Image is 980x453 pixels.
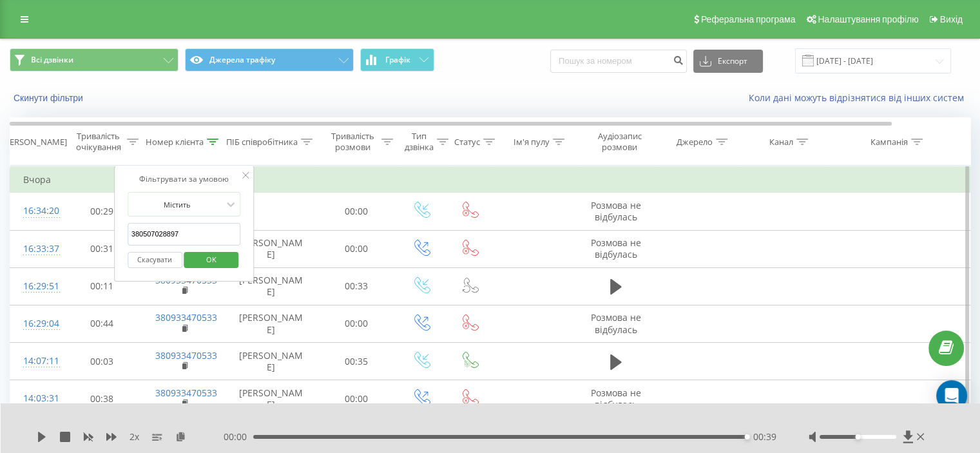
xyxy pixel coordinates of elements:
td: 00:33 [316,267,397,305]
span: Графік [385,55,410,64]
div: 14:03:31 [23,386,49,411]
td: 00:31 [62,230,142,267]
div: 16:33:37 [23,236,49,262]
span: 00:00 [224,430,253,443]
td: 00:29 [62,193,142,230]
a: Коли дані можуть відрізнятися вiд інших систем [749,92,970,104]
td: [PERSON_NAME] [226,305,316,342]
div: Тривалість розмови [327,131,378,153]
button: OK [184,252,239,268]
td: [PERSON_NAME] [226,230,316,267]
div: 14:07:11 [23,349,49,374]
span: 2 x [130,430,139,443]
div: Номер клієнта [146,137,204,148]
button: Скинути фільтри [10,92,90,104]
span: Розмова не відбулась [591,387,641,410]
td: [PERSON_NAME] [226,343,316,380]
a: 380933470533 [155,387,217,399]
button: Всі дзвінки [10,48,178,72]
button: Експорт [693,50,763,73]
span: Розмова не відбулась [591,236,641,260]
div: Open Intercom Messenger [936,380,967,411]
td: 00:11 [62,267,142,305]
td: 00:44 [62,305,142,342]
td: [PERSON_NAME] [226,267,316,305]
div: Тривалість очікування [73,131,124,153]
input: Введіть значення [128,223,241,246]
span: Вихід [940,14,963,24]
div: 16:29:51 [23,274,49,299]
div: Accessibility label [745,434,750,439]
button: Графік [360,48,434,72]
div: Фільтрувати за умовою [128,173,241,186]
div: Статус [454,137,480,148]
div: Ім'я пулу [514,137,550,148]
input: Пошук за номером [550,50,687,73]
div: Accessibility label [855,434,860,439]
td: [PERSON_NAME] [226,380,316,418]
div: Аудіозапис розмови [588,131,651,153]
span: Розмова не відбулась [591,199,641,223]
span: Налаштування профілю [818,14,918,24]
button: Скасувати [128,252,182,268]
div: [PERSON_NAME] [2,137,67,148]
span: Розмова не відбулась [591,311,641,335]
td: 00:03 [62,343,142,380]
td: 00:00 [316,193,397,230]
div: Тип дзвінка [405,131,434,153]
td: 00:35 [316,343,397,380]
a: 380933470533 [155,311,217,323]
a: 380933470533 [155,349,217,361]
td: 00:00 [316,230,397,267]
td: 00:38 [62,380,142,418]
span: Всі дзвінки [31,55,73,65]
div: ПІБ співробітника [226,137,298,148]
span: 00:39 [753,430,776,443]
span: OK [193,249,229,269]
div: 16:29:04 [23,311,49,336]
button: Джерела трафіку [185,48,354,72]
span: Реферальна програма [701,14,796,24]
div: Канал [769,137,793,148]
td: 00:00 [316,305,397,342]
div: Джерело [677,137,713,148]
td: 00:00 [316,380,397,418]
div: 16:34:20 [23,198,49,224]
div: Кампанія [870,137,908,148]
